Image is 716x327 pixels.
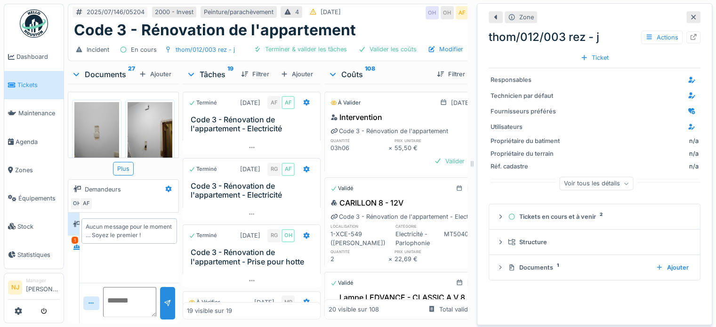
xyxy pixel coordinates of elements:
div: Demandeurs [85,185,121,194]
div: Tâches [186,69,233,80]
div: Propriétaire du batiment [491,136,561,145]
div: Peinture/parachèvement [204,8,274,16]
div: AF [80,197,93,210]
h6: localisation [330,223,389,229]
span: Maintenance [18,109,60,118]
div: 172,68 € [452,144,510,152]
div: Valider [430,155,468,167]
div: Tickets en cours et à venir [508,212,689,221]
div: [DATE] [467,184,487,193]
div: 55,50 € [394,144,452,152]
div: OH [441,6,454,19]
div: Utilisateurs [491,122,561,131]
div: OH [426,6,439,19]
img: qbp6lh3j2kze33wjak8b6xshkxh3 [74,102,119,162]
div: n/a [689,136,699,145]
div: Lampe LEDVANCE - CLASSIC A V 8.5W 827 FR E27 [330,292,480,314]
div: 20 visible sur 108 [329,305,379,314]
a: Maintenance [4,99,64,128]
div: 1 [72,237,78,244]
div: Validé [330,184,354,192]
div: En cours [131,45,157,54]
div: Terminé [189,231,217,239]
summary: Documents1Ajouter [493,259,696,276]
div: Documents [72,69,135,80]
div: Structure [508,238,689,247]
div: thom/012/003 rez - j [176,45,235,54]
div: Filtrer [237,68,273,80]
span: Tickets [17,80,60,89]
div: AF [282,163,295,176]
div: Fournisseurs préférés [491,107,561,116]
h3: Code 3 - Rénovation de l'appartement - Electricité [191,115,316,133]
sup: 27 [128,69,135,80]
h6: catégorie [395,223,444,229]
h6: total [452,248,510,255]
div: thom/012/003 rez - j [489,29,700,46]
div: Code 3 - Rénovation de l'appartement [330,127,448,136]
span: Statistiques [17,250,60,259]
div: 22,69 € [394,255,452,263]
div: Ajouter [277,68,317,80]
span: Zones [15,166,60,175]
div: × [388,144,394,152]
div: 2000 - Invest [155,8,193,16]
div: Réf. cadastre [491,162,561,171]
h6: ref. interne [444,223,510,229]
div: AF [267,96,281,109]
div: Terminer & valider les tâches [250,43,351,56]
div: RG [267,229,281,242]
div: Documents [508,263,648,272]
div: Zone [519,13,534,22]
div: AF [282,96,295,109]
div: [DATE] [240,231,260,240]
div: Total validé: 15 633,59 € [439,305,509,314]
div: 19 visible sur 19 [187,306,232,315]
img: lp3959inz8ebcpyvir5yluqhwh59 [128,102,172,162]
div: Plus [113,162,134,175]
div: Actions [641,31,683,44]
a: Statistiques [4,240,64,269]
div: 2 [330,255,388,263]
h6: quantité [330,137,388,144]
div: 4 [295,8,299,16]
div: Electricité - Parlophonie [395,230,444,247]
div: × [388,255,394,263]
div: CARILLON 8 - 12V [330,197,403,208]
span: Dashboard [16,52,60,61]
div: OH [70,197,83,210]
div: Validé [330,279,354,287]
div: Terminé [189,165,217,173]
sup: 19 [227,69,233,80]
div: n/a [565,149,699,158]
div: [DATE] [240,98,260,107]
div: Coûts [328,69,429,80]
div: [DATE] [254,298,274,307]
h6: quantité [330,248,388,255]
div: Terminé [189,99,217,107]
h6: prix unitaire [394,137,452,144]
a: Équipements [4,184,64,212]
div: MP [282,295,295,309]
div: À valider [330,99,361,107]
div: [DATE] [467,279,487,287]
h1: Code 3 - Rénovation de l'appartement [74,21,356,39]
div: RG [267,163,281,176]
div: Intervention [330,112,382,123]
a: NJ Manager[PERSON_NAME] [8,277,60,300]
div: À vérifier [189,298,220,306]
div: n/a [565,162,699,171]
img: Badge_color-CXgf-gQk.svg [20,9,48,38]
li: [PERSON_NAME] [26,277,60,297]
div: 1-XCE-549 ([PERSON_NAME]) [330,230,389,247]
div: Propriétaire du terrain [491,149,561,158]
h6: prix unitaire [394,248,452,255]
a: Dashboard [4,43,64,71]
div: MT5040073/999/009 [444,230,510,247]
div: Ticket [577,51,612,64]
div: 45,38 € [452,255,510,263]
div: Incident [87,45,109,54]
div: [DATE] [321,8,341,16]
div: 03h06 [330,144,388,152]
summary: Structure [493,233,696,251]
